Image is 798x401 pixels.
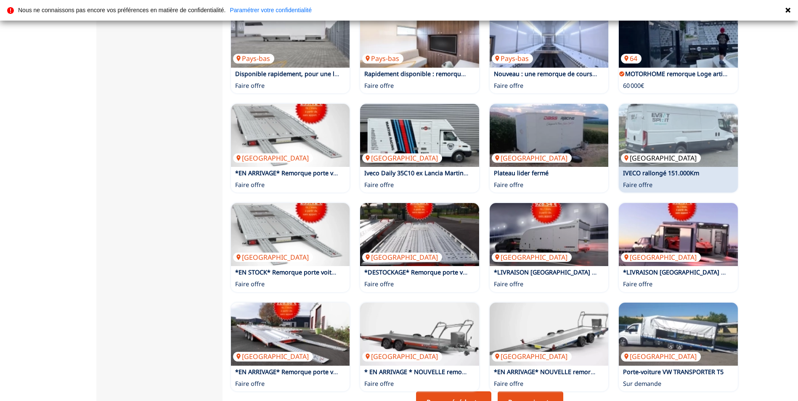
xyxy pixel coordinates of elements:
p: [GEOGRAPHIC_DATA] [621,352,701,361]
img: *EN ARRIVAGE* Remorque porte voiture BRIAN JAMES T6 6x2,24m NEUVE [231,303,350,366]
a: Porte-voiture VW TRANSPORTER T5 [623,368,724,376]
p: Faire offre [623,181,652,189]
p: [GEOGRAPHIC_DATA] [233,153,313,163]
p: Faire offre [494,82,523,90]
a: Rapidement disponible : remorque de course avec bureau Anniversaire, peut charger jusqu'à 4 voitu... [360,5,479,68]
img: Iveco Daily 35C10 ex Lancia Martini Racing Team [360,104,479,167]
a: IVECO rallongé 151.000Km[GEOGRAPHIC_DATA] [619,104,738,167]
p: Faire offre [494,181,523,189]
a: * EN ARRIVAGE * NOUVELLE remorque porte voiture [PERSON_NAME] A TRANSPORTER 5,50mx2,10m neuve [364,368,671,376]
a: MOTORHOME remorque Loge artiste 64 [619,5,738,68]
a: *LIVRAISON FRANCE / BENELUX OFFERTE* Remorque porte voiture fermée BRIAN JAMES RT7 6m x 2.30m NEU... [490,203,609,266]
img: *DESTOCKAGE* Remorque porte voiture BRIAN JAMES T6 5,50x2,10m NEUVE [360,203,479,266]
p: Faire offre [494,380,523,388]
p: Faire offre [235,181,265,189]
p: [GEOGRAPHIC_DATA] [492,253,572,262]
a: Plateau lider fermé [494,169,549,177]
p: [GEOGRAPHIC_DATA] [492,153,572,163]
img: Rapidement disponible : remorque de course avec bureau Anniversaire, peut charger jusqu'à 4 voitures [360,5,479,68]
p: Faire offre [235,280,265,288]
p: Faire offre [235,380,265,388]
a: Iveco Daily 35C10 ex Lancia Martini Racing Team [364,169,503,177]
a: Rapidement disponible : remorque de course avec bureau Anniversaire, peut charger jusqu'à 4 voitures [364,70,660,78]
img: Disponible rapidement, pour une livraison rapide, une remorque de course à deux étages comprenant... [231,5,350,68]
p: [GEOGRAPHIC_DATA] [233,352,313,361]
a: IVECO rallongé 151.000Km [623,169,699,177]
p: Pays-bas [233,54,274,63]
p: Pays-bas [362,54,403,63]
p: [GEOGRAPHIC_DATA] [233,253,313,262]
p: Faire offre [364,280,394,288]
p: [GEOGRAPHIC_DATA] [621,253,701,262]
p: [GEOGRAPHIC_DATA] [362,253,442,262]
a: *EN ARRIVAGE* Remorque porte voiture [PERSON_NAME] T6 5,50x2,24m NEUVE [235,169,464,177]
p: Faire offre [364,82,394,90]
a: *EN ARRIVAGE* Remorque porte voiture BRIAN JAMES T6 5,50x2,24m NEUVE[GEOGRAPHIC_DATA] [231,104,350,167]
p: Faire offre [494,280,523,288]
p: [GEOGRAPHIC_DATA] [621,153,701,163]
a: *EN STOCK* Remorque porte voiture BRIAN JAMES T6 5,50x2,24m NEUVE[GEOGRAPHIC_DATA] [231,203,350,266]
img: *LIVRAISON FRANCE / BENELUX OFFERTE* Remorque porte voiture fermée BRIAN JAMES RT6 6m x 2.29m NEUVE [619,203,738,266]
img: IVECO rallongé 151.000Km [619,104,738,167]
a: *EN ARRIVAGE* Remorque porte voiture BRIAN JAMES T6 6x2,24m NEUVE[GEOGRAPHIC_DATA] [231,303,350,366]
img: Plateau lider fermé [490,104,609,167]
img: *EN ARRIVAGE* Remorque porte voiture BRIAN JAMES T6 5,50x2,24m NEUVE [231,104,350,167]
a: *EN ARRIVAGE* NOUVELLE remorque porte voiture [PERSON_NAME] A TRANSPORTER 5mx2,10m neuve [494,368,789,376]
p: Sur demande [623,380,661,388]
p: Faire offre [235,82,265,90]
p: Nous ne connaissons pas encore vos préférences en matière de confidentialité. [18,7,225,13]
p: 60 000€ [623,82,644,90]
a: *EN ARRIVAGE* Remorque porte voiture [PERSON_NAME] T6 6x2,24m NEUVE [235,368,455,376]
img: Nouveau : une remorque de course avec bureau (pas de bureau) sur le col de cygne, pouvant charger... [490,5,609,68]
a: *DESTOCKAGE* Remorque porte voiture [PERSON_NAME] T6 5,50x2,10m NEUVE [364,268,593,276]
a: Disponible rapidement, pour une livraison rapide, une remorque de course à deux étages comprenant... [235,70,744,78]
a: Plateau lider fermé[GEOGRAPHIC_DATA] [490,104,609,167]
a: * EN ARRIVAGE * NOUVELLE remorque porte voiture BRIAN JAMES A TRANSPORTER 5,50mx2,10m neuve[GEOGR... [360,303,479,366]
a: MOTORHOME remorque Loge artiste [625,70,731,78]
p: Pays-bas [492,54,533,63]
a: *DESTOCKAGE* Remorque porte voiture BRIAN JAMES T6 5,50x2,10m NEUVE[GEOGRAPHIC_DATA] [360,203,479,266]
img: *EN STOCK* Remorque porte voiture BRIAN JAMES T6 5,50x2,24m NEUVE [231,203,350,266]
img: *EN ARRIVAGE* NOUVELLE remorque porte voiture BRIAN JAMES A TRANSPORTER 5mx2,10m neuve [490,303,609,366]
a: *LIVRAISON FRANCE / BENELUX OFFERTE* Remorque porte voiture fermée BRIAN JAMES RT6 6m x 2.29m NEU... [619,203,738,266]
img: * EN ARRIVAGE * NOUVELLE remorque porte voiture BRIAN JAMES A TRANSPORTER 5,50mx2,10m neuve [360,303,479,366]
img: MOTORHOME remorque Loge artiste [619,5,738,68]
p: Faire offre [623,280,652,288]
p: [GEOGRAPHIC_DATA] [362,153,442,163]
p: 64 [621,54,642,63]
p: Faire offre [364,380,394,388]
a: *EN STOCK* Remorque porte voiture [PERSON_NAME] T6 5,50x2,24m NEUVE [235,268,454,276]
p: [GEOGRAPHIC_DATA] [492,352,572,361]
a: Porte-voiture VW TRANSPORTER T5[GEOGRAPHIC_DATA] [619,303,738,366]
a: Paramétrer votre confidentialité [230,7,312,13]
a: *EN ARRIVAGE* NOUVELLE remorque porte voiture BRIAN JAMES A TRANSPORTER 5mx2,10m neuve[GEOGRAPHIC... [490,303,609,366]
p: Faire offre [364,181,394,189]
img: *LIVRAISON FRANCE / BENELUX OFFERTE* Remorque porte voiture fermée BRIAN JAMES RT7 6m x 2.30m NEUVE [490,203,609,266]
p: [GEOGRAPHIC_DATA] [362,352,442,361]
img: Porte-voiture VW TRANSPORTER T5 [619,303,738,366]
a: Iveco Daily 35C10 ex Lancia Martini Racing Team[GEOGRAPHIC_DATA] [360,104,479,167]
